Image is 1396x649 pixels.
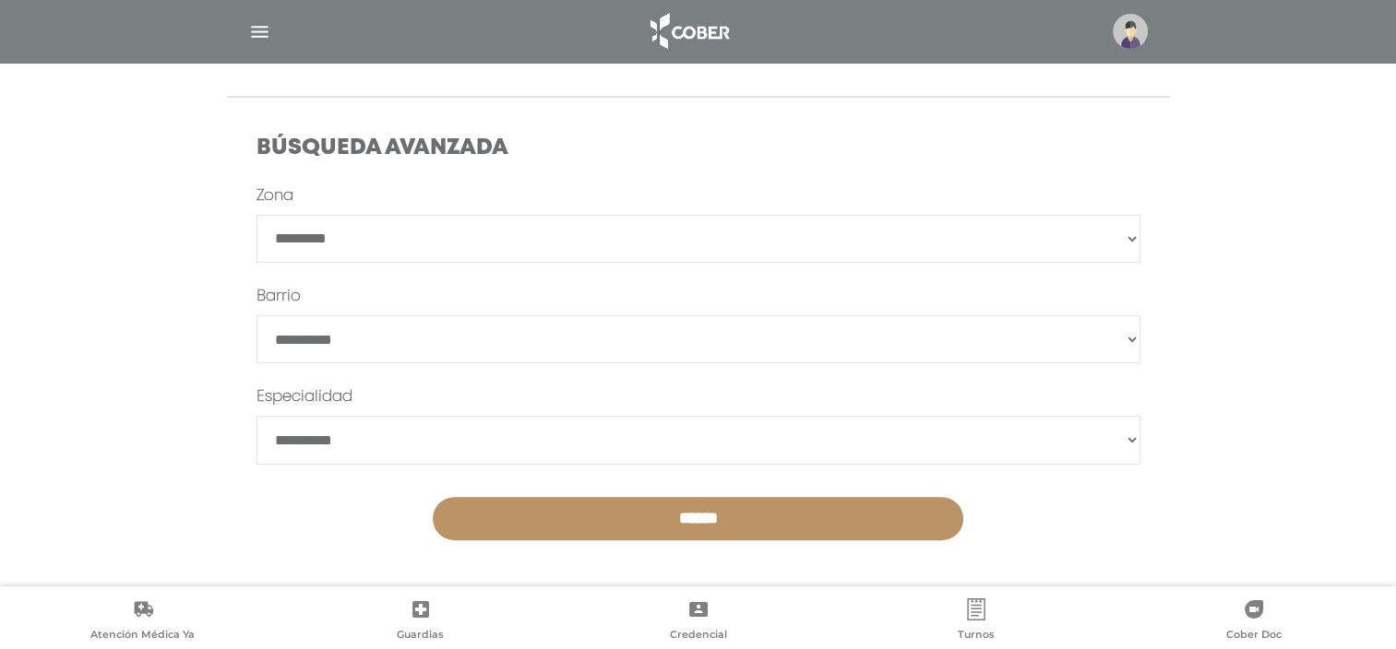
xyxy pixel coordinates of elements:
label: Barrio [257,286,301,308]
span: Credencial [670,628,727,644]
img: logo_cober_home-white.png [640,9,737,53]
label: Zona [257,185,293,207]
img: profile-placeholder.svg [1113,14,1148,49]
label: Especialidad [257,386,352,408]
a: Atención Médica Ya [4,598,281,645]
span: Guardias [397,628,444,644]
a: Credencial [559,598,837,645]
span: Turnos [958,628,995,644]
span: Cober Doc [1226,628,1282,644]
a: Turnos [837,598,1115,645]
a: Cober Doc [1115,598,1392,645]
img: Cober_menu-lines-white.svg [248,20,271,43]
span: Atención Médica Ya [90,628,195,644]
h4: Búsqueda Avanzada [257,136,1140,162]
a: Guardias [281,598,559,645]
